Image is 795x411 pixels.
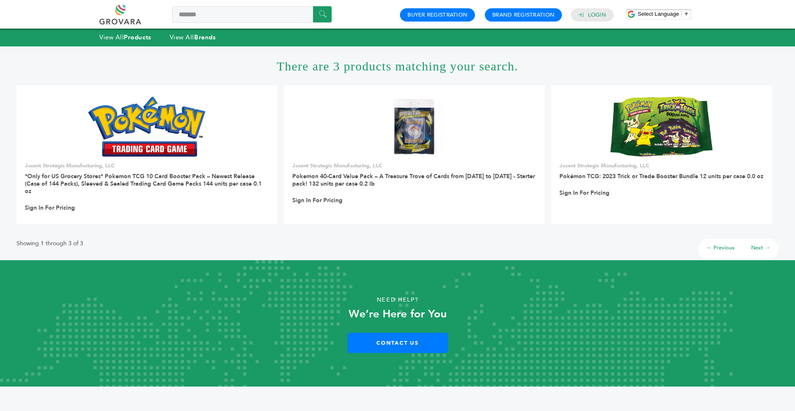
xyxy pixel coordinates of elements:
[124,33,151,41] strong: Products
[638,11,679,17] span: Select Language
[349,307,447,322] strong: We’re Here for You
[492,11,554,19] a: Brand Registration
[292,197,342,204] a: Sign In For Pricing
[588,11,606,19] a: Login
[559,162,764,169] p: Jacent Strategic Manufacturing, LLC
[751,244,770,251] a: Next →
[17,239,83,249] p: Showing 1 through 3 of 3
[610,97,712,156] img: Pokémon TCG: 2023 Trick or Trade Booster Bundle 12 units per case 0.0 oz
[25,172,262,195] a: *Only for US Grocery Stores* Pokemon TCG 10 Card Booster Pack – Newest Release (Case of 144 Packs...
[347,333,448,353] a: Contact Us
[292,162,537,169] p: Jacent Strategic Manufacturing, LLC
[99,33,152,41] a: View AllProducts
[88,97,205,156] img: *Only for US Grocery Stores* Pokemon TCG 10 Card Booster Pack – Newest Release (Case of 144 Packs...
[681,11,682,17] span: ​
[384,97,444,157] img: Pokemon 40-Card Value Pack – A Treasure Trove of Cards from 1996 to 2024 - Starter pack! 132 unit...
[172,6,332,23] input: Search a product or brand...
[559,189,609,197] a: Sign In For Pricing
[40,294,755,306] p: Need Help?
[25,162,269,169] p: Jacent Strategic Manufacturing, LLC
[25,204,75,212] a: Sign In For Pricing
[638,11,689,17] a: Select Language​
[194,33,216,41] strong: Brands
[706,244,735,251] a: ← Previous
[407,11,467,19] a: Buyer Registration
[559,172,764,180] a: Pokémon TCG: 2023 Trick or Trade Booster Bundle 12 units per case 0.0 oz
[17,46,778,85] h1: There are 3 products matching your search.
[170,33,216,41] a: View AllBrands
[292,172,535,188] a: Pokemon 40-Card Value Pack – A Treasure Trove of Cards from [DATE] to [DATE] - Starter pack! 132 ...
[684,11,689,17] span: ▼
